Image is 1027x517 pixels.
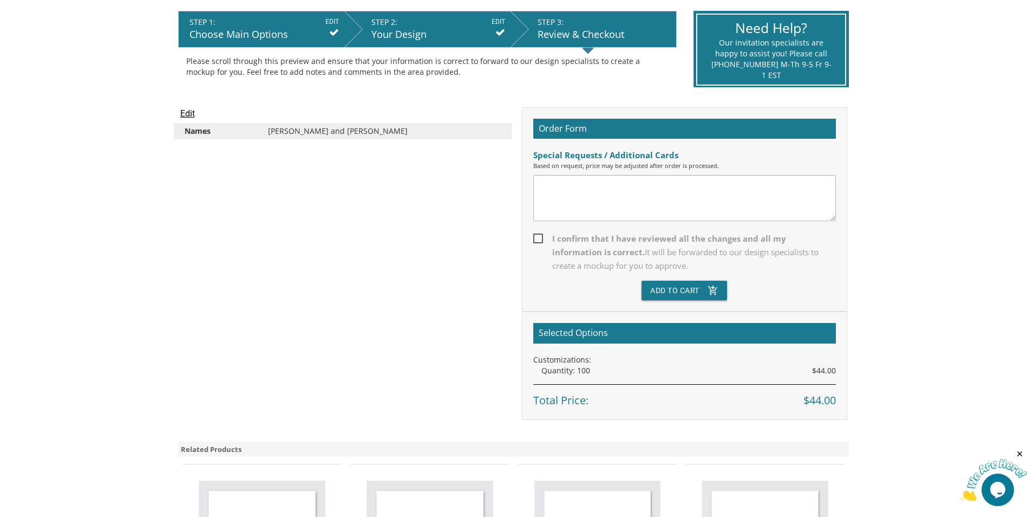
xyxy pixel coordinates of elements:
[189,17,339,28] div: STEP 1:
[180,107,195,120] input: Edit
[178,442,849,457] div: Related Products
[538,17,671,28] div: STEP 3:
[552,247,819,271] span: It will be forwarded to our design specialists to create a mockup for you to approve.
[803,393,836,409] span: $44.00
[711,37,832,81] div: Our invitation specialists are happy to assist you! Please call [PHONE_NUMBER] M-Th 9-5 Fr 9-1 EST
[642,281,727,300] button: Add To Cartadd_shopping_cart
[189,28,339,42] div: Choose Main Options
[960,449,1027,501] iframe: chat widget
[533,150,836,161] div: Special Requests / Additional Cards
[538,28,671,42] div: Review & Checkout
[533,161,836,170] div: Based on request, price may be adjusted after order is processed.
[533,384,836,409] div: Total Price:
[325,17,339,27] input: EDIT
[533,119,836,139] h2: Order Form
[533,323,836,344] h2: Selected Options
[711,18,832,38] div: Need Help?
[812,365,836,376] span: $44.00
[533,232,836,273] span: I confirm that I have reviewed all the changes and all my information is correct.
[260,126,509,137] div: [PERSON_NAME] and [PERSON_NAME]
[533,354,836,365] div: Customizations:
[541,365,836,376] div: Quantity: 100
[708,281,718,300] i: add_shopping_cart
[492,17,505,27] input: EDIT
[176,126,259,137] div: Names
[371,28,505,42] div: Your Design
[186,56,669,77] div: Please scroll through this preview and ensure that your information is correct to forward to our ...
[371,17,505,28] div: STEP 2:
